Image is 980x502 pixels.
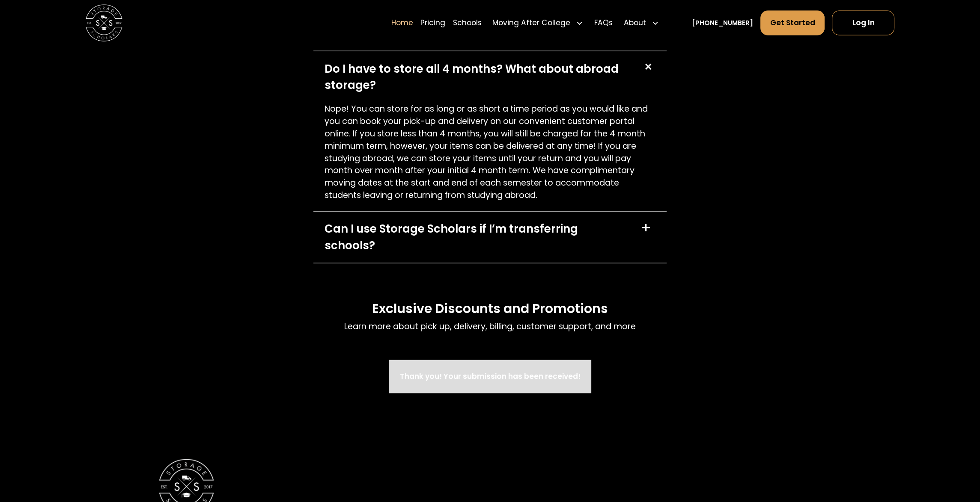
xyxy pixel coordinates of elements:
div: Can I use Storage Scholars if I’m transferring schools? [325,221,630,254]
div: About [624,18,646,29]
a: Home [391,10,413,36]
div: Moving After College [492,18,570,29]
div: Thank you! Your submission has been received! [400,371,581,382]
a: [PHONE_NUMBER] [692,18,753,28]
div: Do I have to store all 4 months? What about abroad storage? [325,61,631,94]
div: + [641,221,651,235]
div: + [639,58,657,76]
h3: Exclusive Discounts and Promotions [372,300,608,317]
div: About [620,10,662,36]
div: Moving After College [489,10,587,36]
div: Promo Form success [389,360,592,393]
a: Schools [453,10,481,36]
a: Get Started [760,11,825,35]
a: Log In [832,11,894,35]
a: FAQs [594,10,613,36]
p: Learn more about pick up, delivery, billing, customer support, and more [344,321,636,333]
a: home [86,5,122,41]
img: Storage Scholars main logo [86,5,122,41]
p: Nope! You can store for as long or as short a time period as you would like and you can book your... [325,103,655,202]
a: Pricing [420,10,445,36]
